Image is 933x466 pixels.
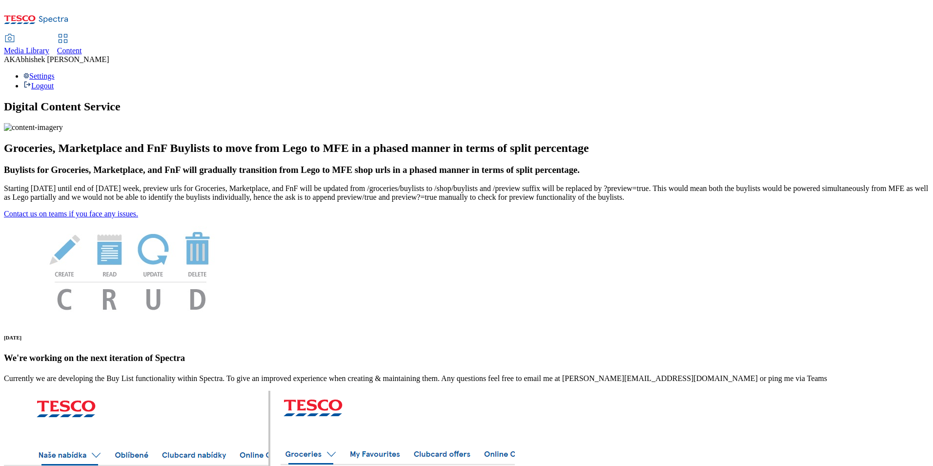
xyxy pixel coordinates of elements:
[4,123,63,132] img: content-imagery
[57,46,82,55] span: Content
[4,210,138,218] a: Contact us on teams if you face any issues.
[4,55,15,64] span: AK
[4,35,49,55] a: Media Library
[15,55,109,64] span: Abhishek [PERSON_NAME]
[4,100,929,113] h1: Digital Content Service
[4,335,929,340] h6: [DATE]
[4,142,929,155] h2: Groceries, Marketplace and FnF Buylists to move from Lego to MFE in a phased manner in terms of s...
[4,353,929,363] h3: We're working on the next iteration of Spectra
[4,46,49,55] span: Media Library
[23,72,55,80] a: Settings
[4,374,929,383] p: Currently we are developing the Buy List functionality within Spectra. To give an improved experi...
[4,218,258,320] img: News Image
[4,184,929,202] p: Starting [DATE] until end of [DATE] week, preview urls for Groceries, Marketplace, and FnF will b...
[23,82,54,90] a: Logout
[4,165,929,175] h3: Buylists for Groceries, Marketplace, and FnF will gradually transition from Lego to MFE shop urls...
[57,35,82,55] a: Content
